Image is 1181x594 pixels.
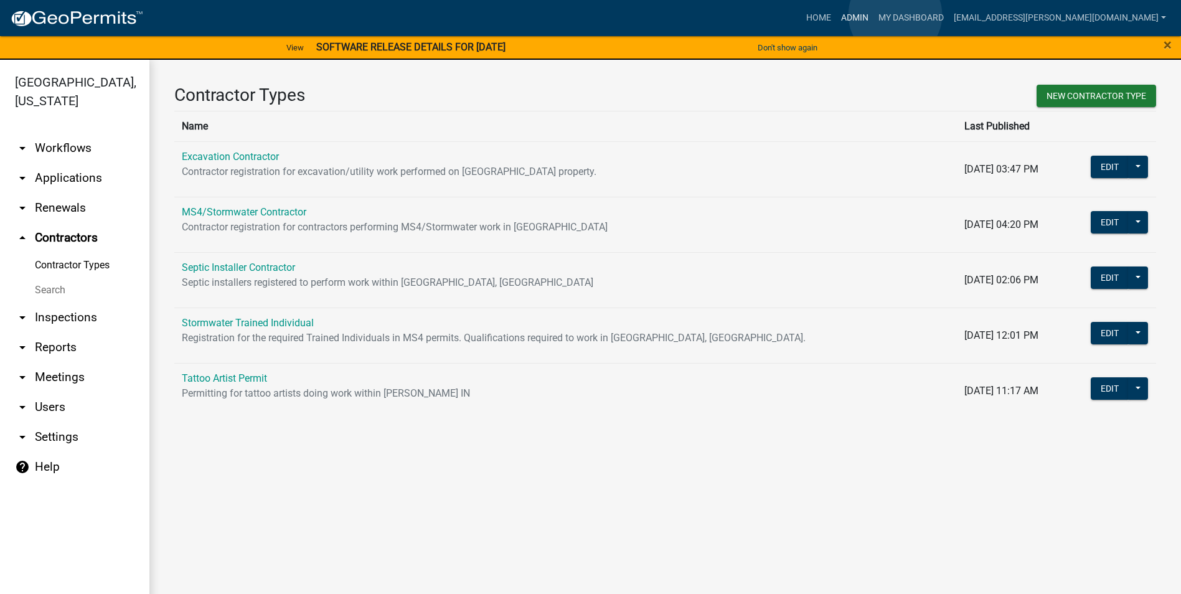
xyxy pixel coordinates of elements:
[182,331,949,346] p: Registration for the required Trained Individuals in MS4 permits. Qualifications required to work...
[1037,85,1156,107] button: New Contractor Type
[182,220,949,235] p: Contractor registration for contractors performing MS4/Stormwater work in [GEOGRAPHIC_DATA]
[15,310,30,325] i: arrow_drop_down
[15,340,30,355] i: arrow_drop_down
[1091,211,1129,233] button: Edit
[1091,266,1129,289] button: Edit
[964,274,1038,286] span: [DATE] 02:06 PM
[15,460,30,474] i: help
[182,151,279,163] a: Excavation Contractor
[174,111,957,141] th: Name
[873,6,949,30] a: My Dashboard
[182,386,949,401] p: Permitting for tattoo artists doing work within [PERSON_NAME] IN
[1091,156,1129,178] button: Edit
[1091,377,1129,400] button: Edit
[182,275,949,290] p: Septic installers registered to perform work within [GEOGRAPHIC_DATA], [GEOGRAPHIC_DATA]
[801,6,836,30] a: Home
[753,37,822,58] button: Don't show again
[182,206,306,218] a: MS4/Stormwater Contractor
[1164,37,1172,52] button: Close
[964,385,1038,397] span: [DATE] 11:17 AM
[281,37,309,58] a: View
[1164,36,1172,54] span: ×
[182,317,314,329] a: Stormwater Trained Individual
[182,164,949,179] p: Contractor registration for excavation/utility work performed on [GEOGRAPHIC_DATA] property.
[316,41,506,53] strong: SOFTWARE RELEASE DETAILS FOR [DATE]
[964,163,1038,175] span: [DATE] 03:47 PM
[15,230,30,245] i: arrow_drop_up
[15,171,30,186] i: arrow_drop_down
[182,262,295,273] a: Septic Installer Contractor
[15,200,30,215] i: arrow_drop_down
[174,85,656,106] h3: Contractor Types
[964,219,1038,230] span: [DATE] 04:20 PM
[182,372,267,384] a: Tattoo Artist Permit
[15,400,30,415] i: arrow_drop_down
[836,6,873,30] a: Admin
[15,370,30,385] i: arrow_drop_down
[949,6,1171,30] a: [EMAIL_ADDRESS][PERSON_NAME][DOMAIN_NAME]
[964,329,1038,341] span: [DATE] 12:01 PM
[15,430,30,445] i: arrow_drop_down
[957,111,1066,141] th: Last Published
[15,141,30,156] i: arrow_drop_down
[1091,322,1129,344] button: Edit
